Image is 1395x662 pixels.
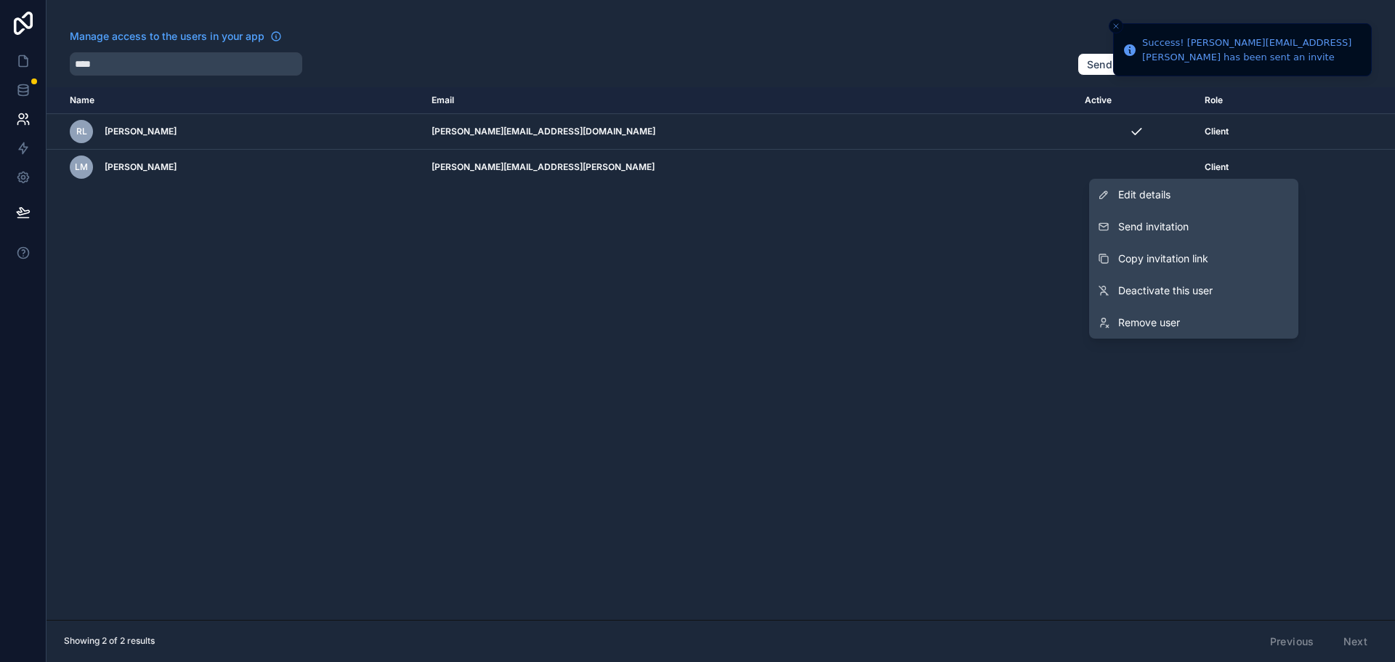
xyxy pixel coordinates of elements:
span: Send invitation [1118,219,1189,234]
span: Deactivate this user [1118,283,1213,298]
span: [PERSON_NAME] [105,161,177,173]
span: Remove user [1118,315,1180,330]
span: Edit details [1118,187,1170,202]
span: RL [76,126,87,137]
a: Manage access to the users in your app [70,29,282,44]
a: Deactivate this user [1089,275,1298,307]
th: Active [1076,87,1196,114]
div: scrollable content [46,87,1395,620]
span: Copy invitation link [1118,251,1208,266]
span: [PERSON_NAME] [105,126,177,137]
button: Close toast [1109,19,1123,33]
span: LM [75,161,88,173]
td: [PERSON_NAME][EMAIL_ADDRESS][PERSON_NAME] [423,150,1077,185]
button: Copy invitation link [1089,243,1298,275]
a: Edit details [1089,179,1298,211]
span: Client [1205,126,1229,137]
span: Showing 2 of 2 results [64,635,155,647]
th: Email [423,87,1077,114]
a: Remove user [1089,307,1298,339]
button: Send invitation [1089,211,1298,243]
div: Success! [PERSON_NAME][EMAIL_ADDRESS][PERSON_NAME] has been sent an invite [1142,36,1359,64]
th: Role [1196,87,1308,114]
span: Manage access to the users in your app [70,29,264,44]
span: Client [1205,161,1229,173]
th: Name [46,87,423,114]
button: Send invite [PERSON_NAME] [1077,53,1244,76]
td: [PERSON_NAME][EMAIL_ADDRESS][DOMAIN_NAME] [423,114,1077,150]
